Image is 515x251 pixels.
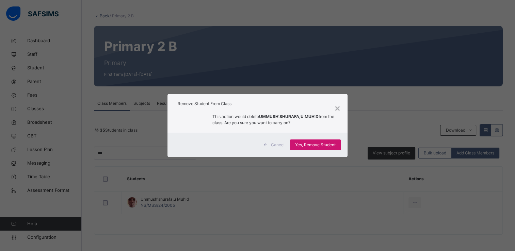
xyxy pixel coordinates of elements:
p: This action would delete from the class. Are you sure you want to carry on? [212,114,338,126]
strong: UMMUSH'SHURAFA,U MUH'D [259,114,319,119]
div: × [334,101,341,115]
h1: Remove Student From Class [178,101,338,107]
span: Cancel [271,142,285,148]
span: Yes, Remove Student [295,142,336,148]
